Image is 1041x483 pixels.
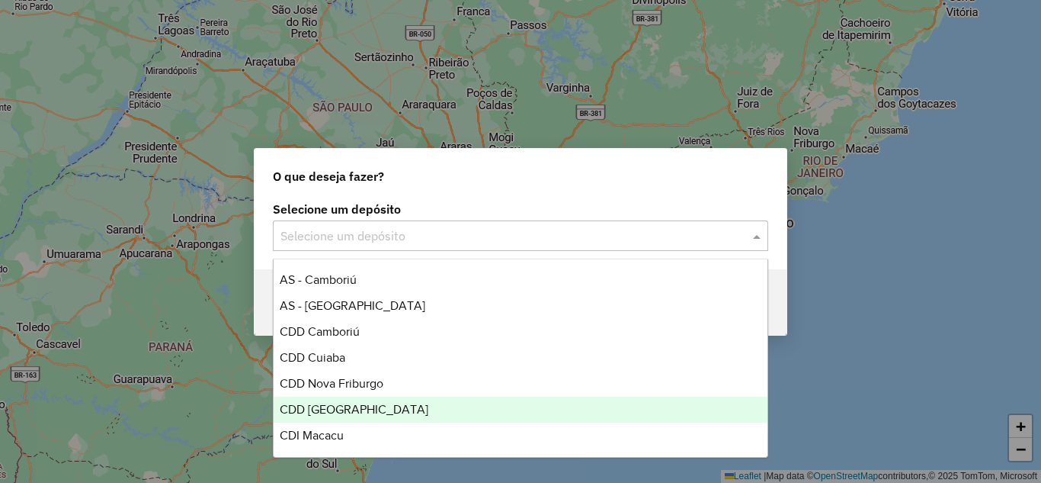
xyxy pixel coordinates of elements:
[273,167,384,185] span: O que deseja fazer?
[273,259,768,458] ng-dropdown-panel: Options list
[280,377,383,390] span: CDD Nova Friburgo
[280,403,428,416] span: CDD [GEOGRAPHIC_DATA]
[280,273,357,286] span: AS - Camboriú
[280,351,345,364] span: CDD Cuiaba
[280,325,360,338] span: CDD Camboriú
[273,200,768,218] label: Selecione um depósito
[280,299,425,312] span: AS - [GEOGRAPHIC_DATA]
[280,429,344,442] span: CDI Macacu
